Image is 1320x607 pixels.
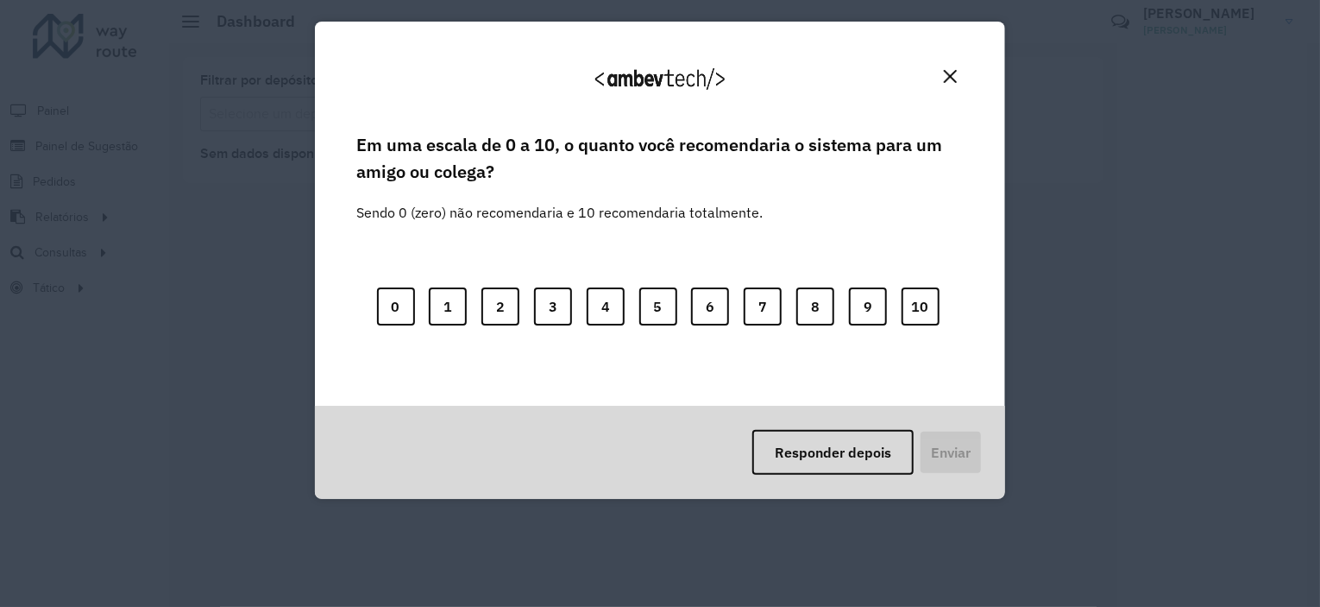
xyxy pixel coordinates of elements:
button: 1 [429,288,467,326]
label: Em uma escala de 0 a 10, o quanto você recomendaria o sistema para um amigo ou colega? [356,132,964,185]
button: 5 [639,288,677,326]
button: 4 [587,288,625,326]
button: 2 [481,288,519,326]
button: Close [937,63,964,90]
button: 9 [849,288,887,326]
button: 3 [534,288,572,326]
label: Sendo 0 (zero) não recomendaria e 10 recomendaria totalmente. [356,181,763,223]
img: Logo Ambevtech [595,68,725,90]
button: Responder depois [752,430,914,475]
button: 6 [691,288,729,326]
button: 7 [744,288,782,326]
button: 10 [902,288,940,326]
img: Close [944,70,957,83]
button: 8 [796,288,834,326]
button: 0 [377,288,415,326]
